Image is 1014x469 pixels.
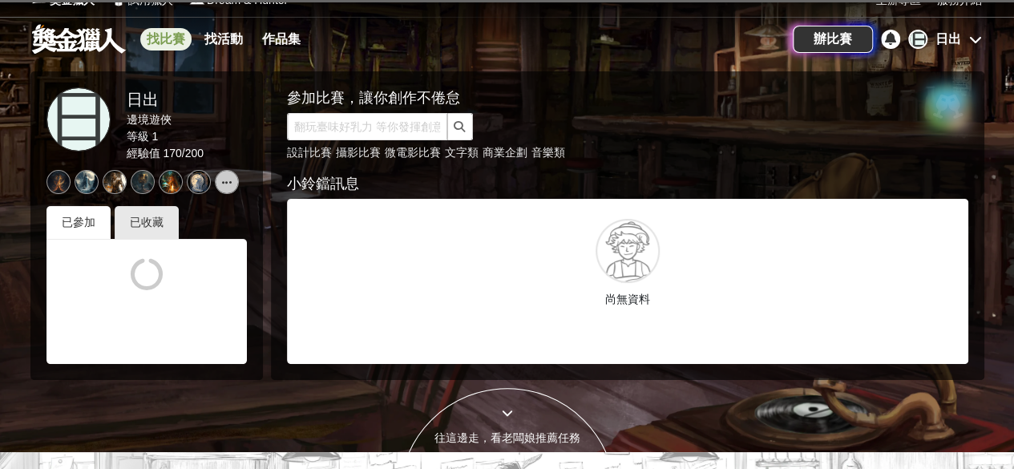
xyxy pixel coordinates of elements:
div: 參加比賽，讓你創作不倦怠 [287,87,912,109]
a: 音樂類 [531,146,565,159]
div: 日出 [935,30,961,49]
p: 尚無資料 [299,291,956,308]
a: 攝影比賽 [336,146,381,159]
div: 邊境遊俠 [127,111,204,128]
div: 已參加 [46,206,111,239]
a: 設計比賽 [287,146,332,159]
div: 已收藏 [115,206,179,239]
div: 日出 [127,87,204,111]
a: 微電影比賽 [385,146,441,159]
div: 日 [908,30,927,49]
a: 作品集 [256,28,307,51]
span: 1 [151,130,158,143]
a: 找活動 [198,28,249,51]
a: 辦比賽 [793,26,873,53]
a: 找比賽 [140,28,192,51]
input: 翻玩臺味好乳力 等你發揮創意！ [287,113,447,140]
span: 等級 [127,130,149,143]
div: 往這邊走，看老闆娘推薦任務 [400,430,615,447]
span: 170 / 200 [163,147,204,160]
a: 日 [46,87,111,152]
a: 商業企劃 [483,146,527,159]
a: 文字類 [445,146,479,159]
div: 小鈴鐺訊息 [287,173,968,195]
span: 經驗值 [127,147,160,160]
